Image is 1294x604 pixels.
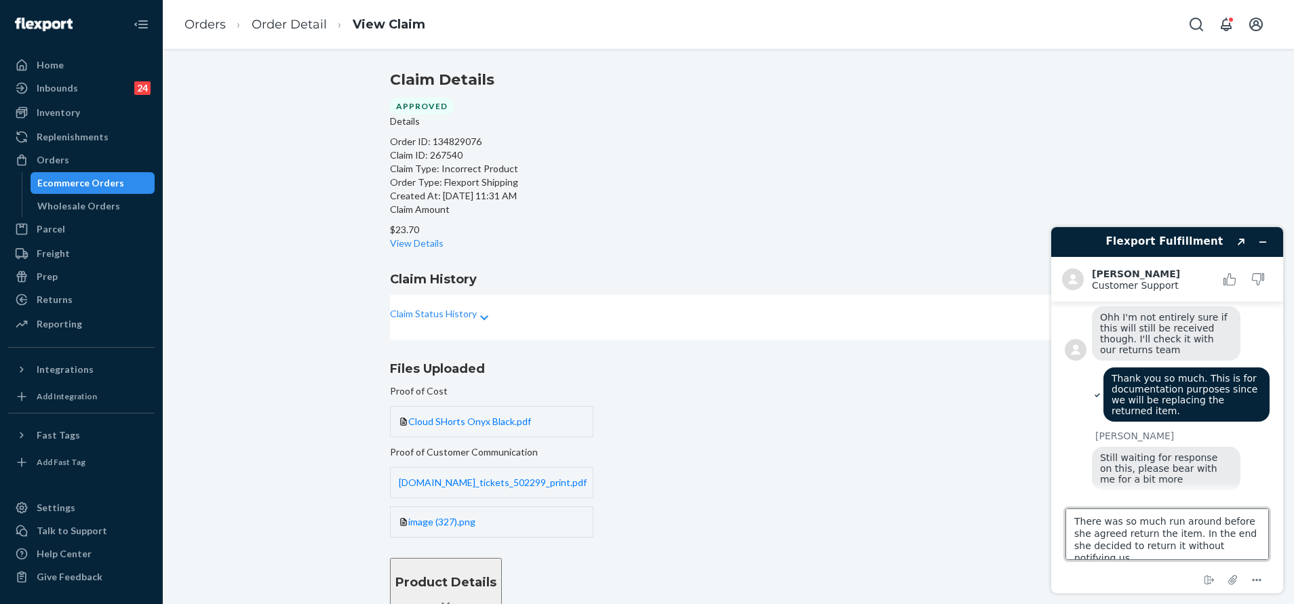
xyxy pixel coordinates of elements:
[8,520,155,542] button: Talk to Support
[8,566,155,588] button: Give Feedback
[1242,11,1270,38] button: Open account menu
[1213,11,1240,38] button: Open notifications
[30,9,58,22] span: Chat
[8,243,155,264] a: Freight
[37,222,65,236] div: Parcel
[184,17,226,32] a: Orders
[37,317,82,331] div: Reporting
[399,476,587,489] a: [DOMAIN_NAME]_tickets_502299_print.pdf
[408,515,475,529] a: image (327).png
[37,106,80,119] div: Inventory
[37,390,97,402] div: Add Integration
[128,11,155,38] button: Close Navigation
[390,135,1067,148] p: Order ID: 134829076
[134,81,151,95] div: 24
[174,5,436,45] ol: breadcrumbs
[8,543,155,565] a: Help Center
[31,195,155,217] a: Wholesale Orders
[8,313,155,335] a: Reporting
[37,270,58,283] div: Prep
[37,428,80,442] div: Fast Tags
[390,69,1067,91] h1: Claim Details
[37,524,107,538] div: Talk to Support
[37,58,64,72] div: Home
[408,516,475,527] span: image (327).png
[8,218,155,240] a: Parcel
[8,77,155,99] a: Inbounds24
[390,162,1067,176] p: Claim Type: Incorrect Product
[37,130,109,144] div: Replenishments
[37,363,94,376] div: Integrations
[37,501,75,515] div: Settings
[390,98,454,115] div: Approved
[408,416,531,427] span: Cloud SHorts Onyx Black.pdf
[37,153,69,167] div: Orders
[399,477,587,488] span: [DOMAIN_NAME]_tickets_502299_print.pdf
[390,270,1067,288] h1: Claim History
[8,102,155,123] a: Inventory
[8,289,155,310] a: Returns
[408,415,531,428] a: Cloud SHorts Onyx Black.pdf
[37,81,78,95] div: Inbounds
[37,247,70,260] div: Freight
[390,445,1067,459] p: Proof of Customer Communication
[390,203,1067,216] p: Claim Amount
[37,547,92,561] div: Help Center
[8,451,155,473] a: Add Fast Tag
[37,570,102,584] div: Give Feedback
[8,386,155,407] a: Add Integration
[8,54,155,76] a: Home
[37,293,73,306] div: Returns
[8,126,155,148] a: Replenishments
[31,172,155,194] a: Ecommerce Orders
[15,18,73,31] img: Flexport logo
[390,360,1067,378] h1: Files Uploaded
[353,17,425,32] a: View Claim
[37,176,124,190] div: Ecommerce Orders
[252,17,327,32] a: Order Detail
[390,148,1067,162] p: Claim ID: 267540
[8,359,155,380] button: Integrations
[1040,216,1294,604] iframe: Find more information here
[390,115,1067,128] p: Details
[1183,11,1210,38] button: Open Search Box
[8,497,155,519] a: Settings
[37,199,120,213] div: Wholesale Orders
[390,189,1067,203] p: Created At: [DATE] 11:31 AM
[390,307,477,321] p: Claim Status History
[390,176,1067,189] p: Order Type: Flexport Shipping
[8,266,155,287] a: Prep
[390,237,444,249] a: View Details
[37,456,85,468] div: Add Fast Tag
[8,424,155,446] button: Fast Tags
[395,573,496,591] h1: Product Details
[390,384,1067,398] p: Proof of Cost
[8,149,155,171] a: Orders
[390,223,1067,237] p: $23.70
